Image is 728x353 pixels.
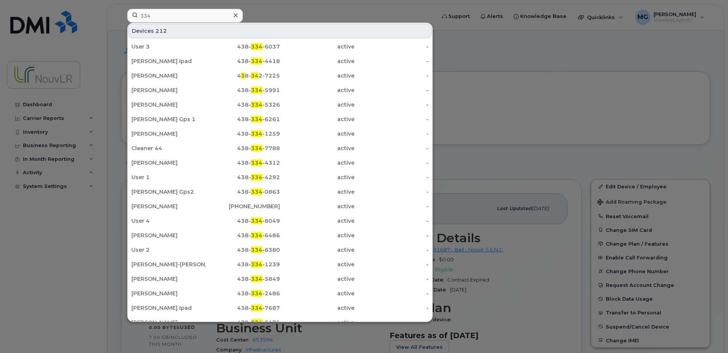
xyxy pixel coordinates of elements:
div: - [354,246,429,254]
div: 438- -5171 [206,319,280,326]
a: [PERSON_NAME] Gps 1438-334-6261active- [128,112,432,126]
div: 438- -1259 [206,130,280,138]
div: User 1 [131,173,206,181]
div: active [280,159,354,167]
a: [PERSON_NAME] Gps2438-334-0863active- [128,185,432,199]
div: [PHONE_NUMBER] [206,202,280,210]
div: - [354,101,429,108]
span: 334 [251,87,262,94]
div: [PERSON_NAME] [131,275,206,283]
div: - [354,159,429,167]
div: - [354,86,429,94]
a: [PERSON_NAME]438-334-5849active- [128,272,432,286]
div: [PERSON_NAME] [131,232,206,239]
div: Cleaner 44 [131,144,206,152]
div: active [280,130,354,138]
div: - [354,72,429,79]
div: active [280,86,354,94]
span: 334 [251,101,262,108]
div: 438- -4418 [206,57,280,65]
div: 438- -6380 [206,246,280,254]
span: 34 [251,72,259,79]
span: 334 [251,217,262,224]
a: User 3438-334-6037active- [128,40,432,53]
a: [PERSON_NAME]438-342-7225active- [128,69,432,83]
div: [PERSON_NAME] [131,101,206,108]
div: 438- -4312 [206,159,280,167]
div: [PERSON_NAME] Gps2 [131,188,206,196]
div: 438- -7788 [206,144,280,152]
div: [PERSON_NAME] [131,130,206,138]
a: [PERSON_NAME] Ipad438-334-4418active- [128,54,432,68]
a: User 1438-334-4292active- [128,170,432,184]
div: [PERSON_NAME] Gps 1 [131,115,206,123]
div: - [354,261,429,268]
div: - [354,304,429,312]
div: 438- -6486 [206,232,280,239]
div: - [354,290,429,297]
div: active [280,246,354,254]
div: - [354,275,429,283]
span: 334 [251,43,262,50]
div: - [354,130,429,138]
div: active [280,261,354,268]
div: - [354,144,429,152]
div: - [354,173,429,181]
div: [PERSON_NAME] Ipad [131,304,206,312]
div: 438- -6037 [206,43,280,50]
span: 212 [155,27,167,35]
div: 438- -7687 [206,304,280,312]
span: 334 [251,304,262,311]
div: active [280,319,354,326]
span: 334 [251,275,262,282]
div: 438- -8049 [206,217,280,225]
div: - [354,115,429,123]
a: [PERSON_NAME]438-334-5991active- [128,83,432,97]
a: [PERSON_NAME]438-334-4312active- [128,156,432,170]
div: Devices [128,24,432,38]
div: - [354,202,429,210]
a: [PERSON_NAME]-[PERSON_NAME]438-334-1239active- [128,257,432,271]
div: [PERSON_NAME] [131,319,206,326]
div: active [280,173,354,181]
div: - [354,43,429,50]
div: active [280,101,354,108]
div: active [280,232,354,239]
div: [PERSON_NAME] Ipad [131,57,206,65]
span: 3 [241,72,245,79]
a: User 2438-334-6380active- [128,243,432,257]
div: active [280,304,354,312]
a: User 4438-334-8049active- [128,214,432,228]
div: 4 8- 2-7225 [206,72,280,79]
div: 438- -6261 [206,115,280,123]
span: 334 [251,246,262,253]
div: - [354,319,429,326]
div: active [280,188,354,196]
div: active [280,144,354,152]
span: 334 [251,145,262,152]
div: active [280,275,354,283]
div: [PERSON_NAME] [131,159,206,167]
a: [PERSON_NAME]438-334-2486active- [128,287,432,300]
span: 334 [251,290,262,297]
span: 334 [251,130,262,137]
div: [PERSON_NAME] [131,72,206,79]
div: 438- -4292 [206,173,280,181]
a: [PERSON_NAME]438-334-1259active- [128,127,432,141]
div: User 3 [131,43,206,50]
div: [PERSON_NAME]-[PERSON_NAME] [131,261,206,268]
div: 438- -1239 [206,261,280,268]
div: 438- -5849 [206,275,280,283]
div: - [354,57,429,65]
span: 334 [251,188,262,195]
div: 438- -5991 [206,86,280,94]
div: - [354,188,429,196]
a: [PERSON_NAME] Ipad438-334-7687active- [128,301,432,315]
div: active [280,202,354,210]
div: active [280,57,354,65]
div: - [354,217,429,225]
div: active [280,115,354,123]
a: Cleaner 44438-334-7788active- [128,141,432,155]
span: 334 [251,159,262,166]
div: active [280,290,354,297]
